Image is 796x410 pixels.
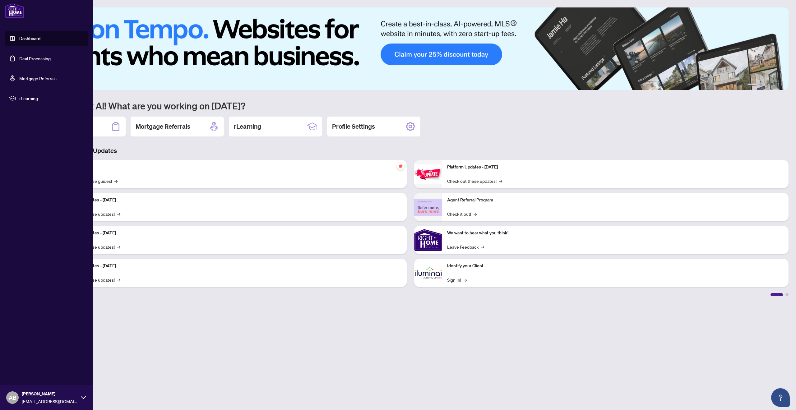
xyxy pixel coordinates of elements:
img: Slide 0 [32,7,789,90]
span: → [117,276,120,283]
img: We want to hear what you think! [414,226,442,254]
span: → [117,243,120,250]
button: Open asap [771,388,790,407]
img: Platform Updates - June 23, 2025 [414,164,442,184]
span: [PERSON_NAME] [22,390,78,397]
img: Agent Referral Program [414,199,442,216]
button: 5 [775,84,777,86]
a: Leave Feedback→ [447,243,484,250]
span: → [499,177,502,184]
span: → [481,243,484,250]
h1: Welcome back Al! What are you working on [DATE]? [32,100,789,112]
h2: rLearning [234,122,261,131]
p: Agent Referral Program [447,197,784,204]
a: Dashboard [19,36,40,41]
button: 1 [747,84,757,86]
span: AB [9,393,16,402]
p: Platform Updates - [DATE] [65,197,402,204]
span: → [117,210,120,217]
button: 3 [765,84,767,86]
p: We want to hear what you think! [447,230,784,237]
h2: Mortgage Referrals [136,122,190,131]
span: → [464,276,467,283]
a: Deal Processing [19,56,51,61]
img: logo [5,3,24,18]
a: Check it out!→ [447,210,477,217]
p: Platform Updates - [DATE] [447,164,784,171]
span: pushpin [397,163,404,170]
p: Self-Help [65,164,402,171]
span: → [474,210,477,217]
h2: Profile Settings [332,122,375,131]
p: Platform Updates - [DATE] [65,230,402,237]
span: rLearning [19,95,84,102]
a: Check out these updates!→ [447,177,502,184]
a: Mortgage Referrals [19,76,57,81]
p: Identify your Client [447,263,784,269]
span: → [114,177,118,184]
button: 6 [780,84,782,86]
a: Sign In!→ [447,276,467,283]
button: 2 [760,84,762,86]
h3: Brokerage & Industry Updates [32,146,789,155]
img: Identify your Client [414,259,442,287]
button: 4 [770,84,772,86]
p: Platform Updates - [DATE] [65,263,402,269]
span: [EMAIL_ADDRESS][DOMAIN_NAME] [22,398,78,405]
